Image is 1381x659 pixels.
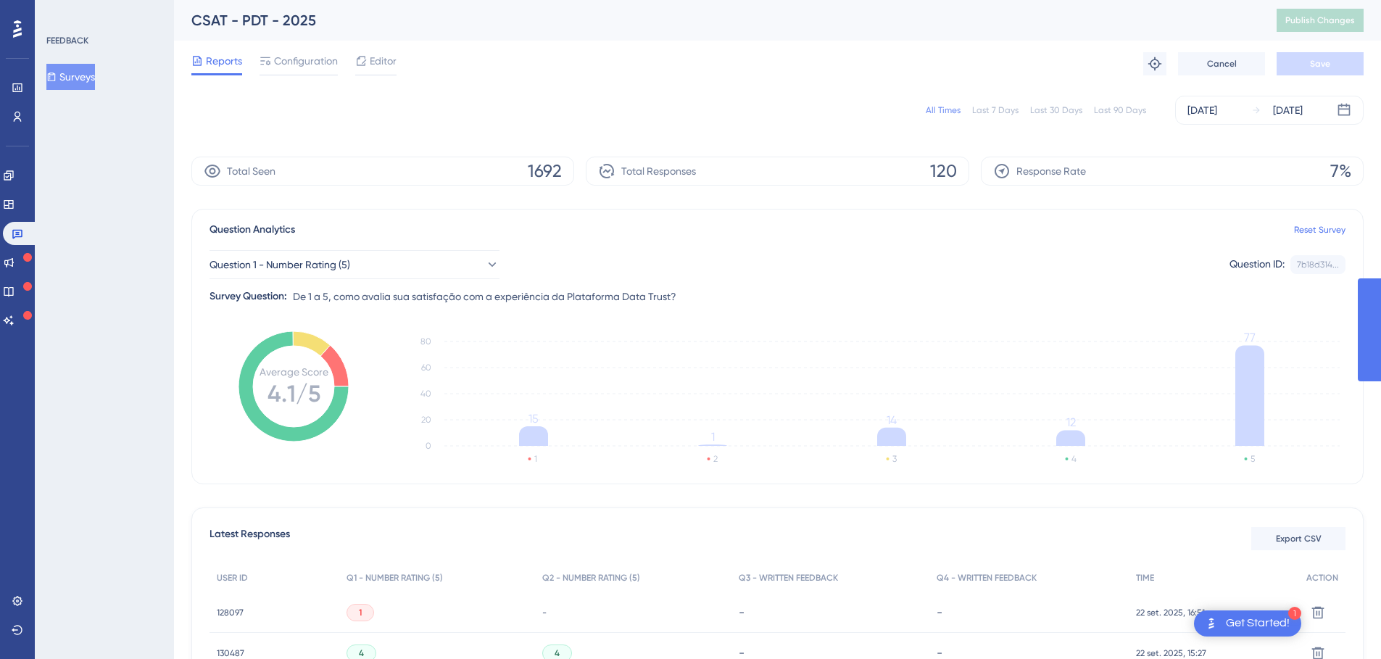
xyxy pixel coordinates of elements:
[1288,607,1301,620] div: 1
[217,647,244,659] span: 130487
[420,389,431,399] tspan: 40
[534,454,537,464] text: 1
[1244,331,1256,344] tspan: 77
[421,415,431,425] tspan: 20
[210,256,350,273] span: Question 1 - Number Rating (5)
[1066,415,1076,429] tspan: 12
[892,454,897,464] text: 3
[1226,616,1290,631] div: Get Started!
[420,336,431,347] tspan: 80
[739,572,838,584] span: Q3 - WRITTEN FEEDBACK
[1273,101,1303,119] div: [DATE]
[926,104,961,116] div: All Times
[260,366,328,378] tspan: Average Score
[937,605,1121,619] div: -
[1030,104,1082,116] div: Last 30 Days
[1229,255,1285,274] div: Question ID:
[1297,259,1339,270] div: 7b18d314...
[46,35,88,46] div: FEEDBACK
[359,647,364,659] span: 4
[1203,615,1220,632] img: launcher-image-alternative-text
[274,52,338,70] span: Configuration
[1251,527,1345,550] button: Export CSV
[1136,572,1154,584] span: TIME
[1306,572,1338,584] span: ACTION
[370,52,397,70] span: Editor
[1294,224,1345,236] a: Reset Survey
[1276,533,1322,544] span: Export CSV
[191,10,1240,30] div: CSAT - PDT - 2025
[555,647,560,659] span: 4
[1071,454,1077,464] text: 4
[542,607,547,618] span: -
[528,412,539,426] tspan: 15
[426,441,431,451] tspan: 0
[359,607,362,618] span: 1
[621,162,696,180] span: Total Responses
[1016,162,1086,180] span: Response Rate
[421,362,431,373] tspan: 60
[1330,159,1351,183] span: 7%
[1277,9,1364,32] button: Publish Changes
[1320,602,1364,645] iframe: UserGuiding AI Assistant Launcher
[1207,58,1237,70] span: Cancel
[268,380,320,407] tspan: 4.1/5
[1277,52,1364,75] button: Save
[206,52,242,70] span: Reports
[217,607,244,618] span: 128097
[1136,647,1206,659] span: 22 set. 2025, 15:27
[739,605,922,619] div: -
[210,250,499,279] button: Question 1 - Number Rating (5)
[210,221,295,239] span: Question Analytics
[542,572,640,584] span: Q2 - NUMBER RATING (5)
[1094,104,1146,116] div: Last 90 Days
[217,572,248,584] span: USER ID
[210,526,290,552] span: Latest Responses
[1187,101,1217,119] div: [DATE]
[937,572,1037,584] span: Q4 - WRITTEN FEEDBACK
[1310,58,1330,70] span: Save
[713,454,718,464] text: 2
[293,288,676,305] span: De 1 a 5, como avalia sua satisfação com a experiência da Plataforma Data Trust?
[711,430,715,444] tspan: 1
[1251,454,1255,464] text: 5
[972,104,1019,116] div: Last 7 Days
[347,572,443,584] span: Q1 - NUMBER RATING (5)
[1285,14,1355,26] span: Publish Changes
[210,288,287,305] div: Survey Question:
[1178,52,1265,75] button: Cancel
[227,162,275,180] span: Total Seen
[930,159,957,183] span: 120
[528,159,562,183] span: 1692
[1136,607,1205,618] span: 22 set. 2025, 16:51
[887,413,897,427] tspan: 14
[1194,610,1301,637] div: Open Get Started! checklist, remaining modules: 1
[46,64,95,90] button: Surveys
